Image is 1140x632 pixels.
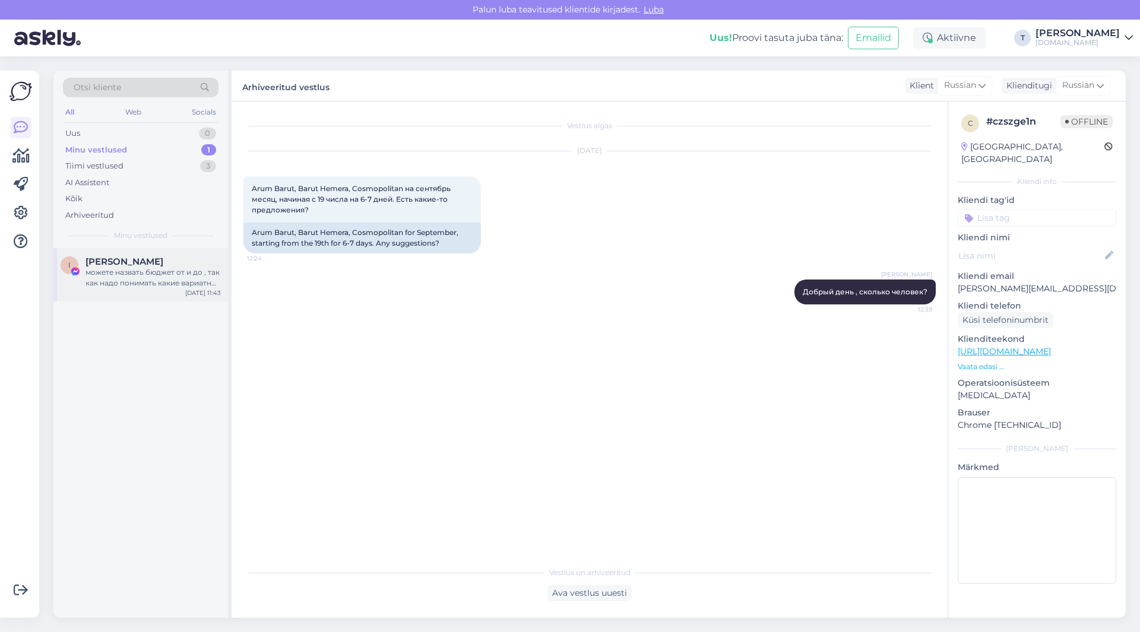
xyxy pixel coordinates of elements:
[944,79,976,92] span: Russian
[958,443,1116,454] div: [PERSON_NAME]
[201,144,216,156] div: 1
[1035,28,1133,47] a: [PERSON_NAME][DOMAIN_NAME]
[958,389,1116,402] p: [MEDICAL_DATA]
[968,119,973,128] span: c
[958,270,1116,282] p: Kliendi email
[65,144,127,156] div: Minu vestlused
[547,585,632,601] div: Ava vestlus uuesti
[85,267,221,288] div: можете назвать бюджет от и до , так как надо понимать какие вариатны 8 ночей 9 или 11 ночей смотр...
[958,461,1116,474] p: Märkmed
[803,287,927,296] span: Добрый день , сколько человек?
[243,223,481,253] div: Arum Barut, Barut Hemera, Cosmopolitan for September, starting from the 19th for 6-7 days. Any su...
[199,128,216,139] div: 0
[549,567,631,578] span: Vestlus on arhiveeritud
[185,288,221,297] div: [DATE] 11:43
[958,249,1103,262] input: Lisa nimi
[958,209,1116,227] input: Lisa tag
[1002,80,1052,92] div: Klienditugi
[958,282,1116,295] p: [PERSON_NAME][EMAIL_ADDRESS][DOMAIN_NAME]
[242,78,330,94] label: Arhiveeritud vestlus
[243,120,936,131] div: Vestlus algas
[252,184,452,214] span: Arum Barut, Barut Hemera, Cosmopolitan на сентябрь месяц, начиная с 19 числа на 6-7 дней. Есть ка...
[958,176,1116,187] div: Kliendi info
[958,406,1116,419] p: Brauser
[905,80,934,92] div: Klient
[65,160,123,172] div: Tiimi vestlused
[247,254,292,263] span: 12:24
[1035,28,1120,38] div: [PERSON_NAME]
[958,346,1051,357] a: [URL][DOMAIN_NAME]
[958,361,1116,372] p: Vaata edasi ...
[200,160,216,172] div: 3
[710,32,732,43] b: Uus!
[958,419,1116,431] p: Chrome [TECHNICAL_ID]
[63,104,77,120] div: All
[958,194,1116,207] p: Kliendi tag'id
[958,231,1116,244] p: Kliendi nimi
[958,377,1116,389] p: Operatsioonisüsteem
[74,81,121,94] span: Otsi kliente
[243,145,936,156] div: [DATE]
[640,4,667,15] span: Luba
[888,305,932,314] span: 12:39
[986,115,1060,129] div: # czszge1n
[123,104,144,120] div: Web
[1062,79,1094,92] span: Russian
[9,80,32,103] img: Askly Logo
[958,312,1053,328] div: Küsi telefoninumbrit
[961,141,1104,166] div: [GEOGRAPHIC_DATA], [GEOGRAPHIC_DATA]
[189,104,218,120] div: Socials
[65,193,83,205] div: Kõik
[114,230,167,241] span: Minu vestlused
[1035,38,1120,47] div: [DOMAIN_NAME]
[65,128,80,139] div: Uus
[958,300,1116,312] p: Kliendi telefon
[68,261,71,269] span: I
[958,333,1116,345] p: Klienditeekond
[913,27,986,49] div: Aktiivne
[65,209,114,221] div: Arhiveeritud
[1060,115,1113,128] span: Offline
[1014,30,1031,46] div: T
[881,270,932,279] span: [PERSON_NAME]
[85,256,163,267] span: Irina Ušakova
[848,27,899,49] button: Emailid
[65,177,109,189] div: AI Assistent
[710,31,843,45] div: Proovi tasuta juba täna:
